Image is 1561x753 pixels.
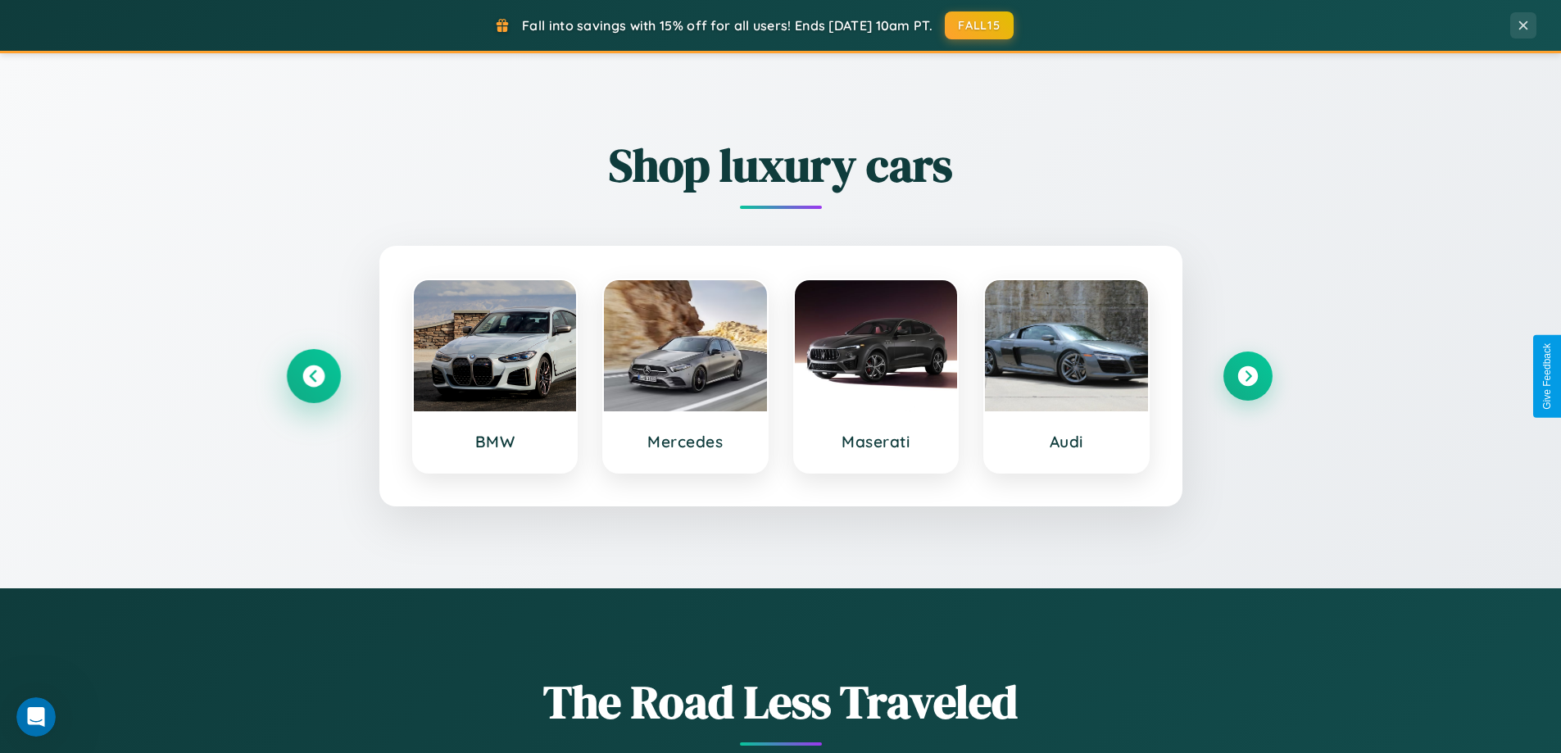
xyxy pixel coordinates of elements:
[1001,432,1132,451] h3: Audi
[522,17,933,34] span: Fall into savings with 15% off for all users! Ends [DATE] 10am PT.
[1541,343,1553,410] div: Give Feedback
[811,432,942,451] h3: Maserati
[945,11,1014,39] button: FALL15
[430,432,560,451] h3: BMW
[289,134,1273,197] h2: Shop luxury cars
[620,432,751,451] h3: Mercedes
[289,670,1273,733] h1: The Road Less Traveled
[16,697,56,737] iframe: Intercom live chat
